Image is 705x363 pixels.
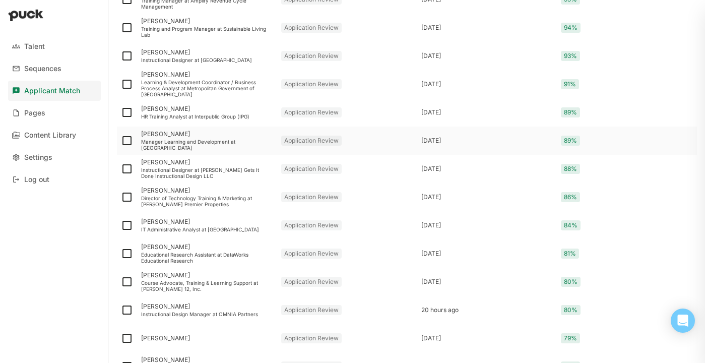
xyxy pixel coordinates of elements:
[561,305,581,315] div: 80%
[281,107,342,117] div: Application Review
[561,192,580,202] div: 86%
[8,103,101,123] a: Pages
[141,252,273,264] div: Educational Research Assistant at DataWorks Educational Research
[8,125,101,145] a: Content Library
[281,220,342,230] div: Application Review
[8,36,101,56] a: Talent
[281,136,342,146] div: Application Review
[281,164,342,174] div: Application Review
[561,23,581,33] div: 94%
[671,309,695,333] div: Open Intercom Messenger
[141,280,273,292] div: Course Advocate, Training & Learning Support at [PERSON_NAME] 12, Inc.
[24,109,45,117] div: Pages
[141,49,273,56] div: [PERSON_NAME]
[141,226,273,232] div: IT Administrative Analyst at [GEOGRAPHIC_DATA]
[281,277,342,287] div: Application Review
[141,18,273,25] div: [PERSON_NAME]
[421,278,553,285] div: [DATE]
[8,81,101,101] a: Applicant Match
[141,311,273,317] div: Instructional Design Manager at OMNIA Partners
[24,87,80,95] div: Applicant Match
[24,175,49,184] div: Log out
[561,164,580,174] div: 88%
[24,131,76,140] div: Content Library
[561,136,580,146] div: 89%
[561,79,579,89] div: 91%
[8,147,101,167] a: Settings
[281,192,342,202] div: Application Review
[421,335,553,342] div: [DATE]
[141,113,273,119] div: HR Training Analyst at Interpublic Group (IPG)
[8,58,101,79] a: Sequences
[24,42,45,51] div: Talent
[141,79,273,97] div: Learning & Development Coordinator / Business Process Analyst at Metropolitan Government of [GEOG...
[561,249,579,259] div: 81%
[561,277,581,287] div: 80%
[561,220,581,230] div: 84%
[141,71,273,78] div: [PERSON_NAME]
[24,153,52,162] div: Settings
[141,26,273,38] div: Training and Program Manager at Sustainable Living Lab
[421,194,553,201] div: [DATE]
[421,222,553,229] div: [DATE]
[281,79,342,89] div: Application Review
[141,57,273,63] div: Instructional Designer at [GEOGRAPHIC_DATA]
[421,137,553,144] div: [DATE]
[141,218,273,225] div: [PERSON_NAME]
[141,159,273,166] div: [PERSON_NAME]
[141,131,273,138] div: [PERSON_NAME]
[561,333,580,343] div: 79%
[141,303,273,310] div: [PERSON_NAME]
[421,307,553,314] div: 20 hours ago
[281,333,342,343] div: Application Review
[421,165,553,172] div: [DATE]
[141,195,273,207] div: Director of Technology Training & Marketing at [PERSON_NAME] Premier Properties
[421,24,553,31] div: [DATE]
[281,305,342,315] div: Application Review
[281,249,342,259] div: Application Review
[421,109,553,116] div: [DATE]
[24,65,61,73] div: Sequences
[421,81,553,88] div: [DATE]
[141,244,273,251] div: [PERSON_NAME]
[561,107,580,117] div: 89%
[421,52,553,59] div: [DATE]
[141,167,273,179] div: Instructional Designer at [PERSON_NAME] Gets It Done Instructional Design LLC
[141,187,273,194] div: [PERSON_NAME]
[561,51,580,61] div: 93%
[141,105,273,112] div: [PERSON_NAME]
[141,272,273,279] div: [PERSON_NAME]
[281,23,342,33] div: Application Review
[281,51,342,61] div: Application Review
[141,139,273,151] div: Manager Learning and Development at [GEOGRAPHIC_DATA]
[421,250,553,257] div: [DATE]
[141,335,273,342] div: [PERSON_NAME]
